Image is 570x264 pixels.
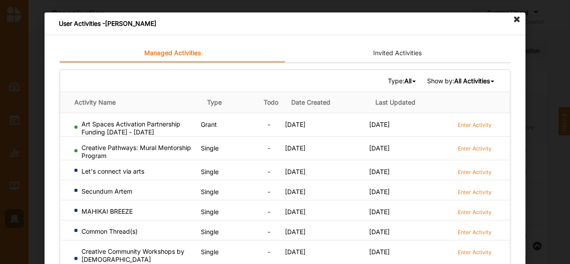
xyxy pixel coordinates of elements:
span: Type: [388,77,417,85]
span: [DATE] [285,228,305,236]
label: Enter Activity [458,188,492,196]
span: Single [201,208,219,215]
th: Todo [257,92,285,113]
span: [DATE] [285,188,305,195]
span: Single [201,144,219,152]
th: Activity Name [60,92,201,113]
span: [DATE] [285,144,305,152]
span: Single [201,228,219,236]
th: Date Created [285,92,369,113]
b: All Activities [454,77,490,85]
span: [DATE] [369,168,390,175]
span: - [268,248,270,256]
span: [DATE] [369,208,390,215]
div: MAHIKAI BREEZE [74,207,197,215]
span: Single [201,248,219,256]
span: - [268,188,270,195]
th: Type [201,92,257,113]
b: All [404,77,411,85]
label: Enter Activity [458,121,492,129]
span: [DATE] [369,188,390,195]
span: [DATE] [369,144,390,152]
span: [DATE] [285,208,305,215]
span: [DATE] [285,121,305,128]
label: Enter Activity [458,168,492,176]
a: Managed Activities [60,45,285,62]
label: Enter Activity [458,228,492,236]
th: Last Updated [369,92,453,113]
div: Secundum Artem [74,187,197,195]
div: User Activities - [PERSON_NAME] [45,12,525,35]
span: Single [201,188,219,195]
span: [DATE] [369,228,390,236]
a: Enter Activity [458,120,492,129]
span: [DATE] [369,121,390,128]
span: - [268,228,270,236]
label: Enter Activity [458,248,492,256]
a: Enter Activity [458,227,492,236]
a: Enter Activity [458,144,492,152]
span: - [268,208,270,215]
a: Enter Activity [458,248,492,256]
span: - [268,144,270,152]
div: Art Spaces Activation Partnership Funding [DATE] - [DATE] [74,120,197,136]
span: - [268,168,270,175]
div: Let's connect via arts [74,167,197,175]
span: Show by: [427,77,496,85]
span: Grant [201,121,217,128]
a: Invited Activities [285,45,510,62]
a: Enter Activity [458,187,492,196]
div: Creative Pathways: Mural Mentorship Program [74,144,197,160]
span: [DATE] [369,248,390,256]
div: Common Thread(s) [74,227,197,236]
label: Enter Activity [458,208,492,216]
a: Enter Activity [458,167,492,176]
span: [DATE] [285,248,305,256]
a: Enter Activity [458,207,492,216]
span: Single [201,168,219,175]
label: Enter Activity [458,145,492,152]
span: - [268,121,270,128]
span: [DATE] [285,168,305,175]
